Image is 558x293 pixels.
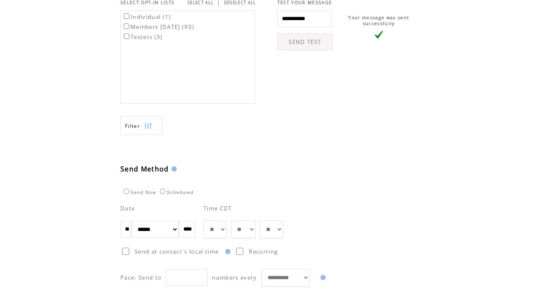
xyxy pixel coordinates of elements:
label: Scheduled [158,190,193,195]
span: Recurring [249,248,278,255]
img: help.gif [223,249,230,254]
input: Individual (1) [124,13,129,19]
img: help.gif [169,166,177,171]
span: Pace: Send to [120,274,162,281]
span: Your message was sent successfully [348,15,409,26]
label: Testers (3) [122,33,163,41]
span: Time CDT [203,205,232,212]
img: filters.png [144,117,152,135]
input: Send Now [124,189,129,194]
a: Filter [120,116,162,135]
label: Send Now [122,190,156,195]
span: Send at contact`s local time [135,248,219,255]
img: vLarge.png [375,31,383,39]
label: Members [DATE] (90) [122,23,194,31]
label: Individual (1) [122,13,171,21]
input: Scheduled [160,189,165,194]
span: Show filters [125,122,140,130]
img: help.gif [318,275,326,280]
span: Date [120,205,135,212]
a: SEND TEST [277,34,333,50]
span: numbers every [212,274,257,281]
input: Testers (3) [124,34,129,39]
input: Members [DATE] (90) [124,23,129,29]
span: Send Method [120,164,169,174]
